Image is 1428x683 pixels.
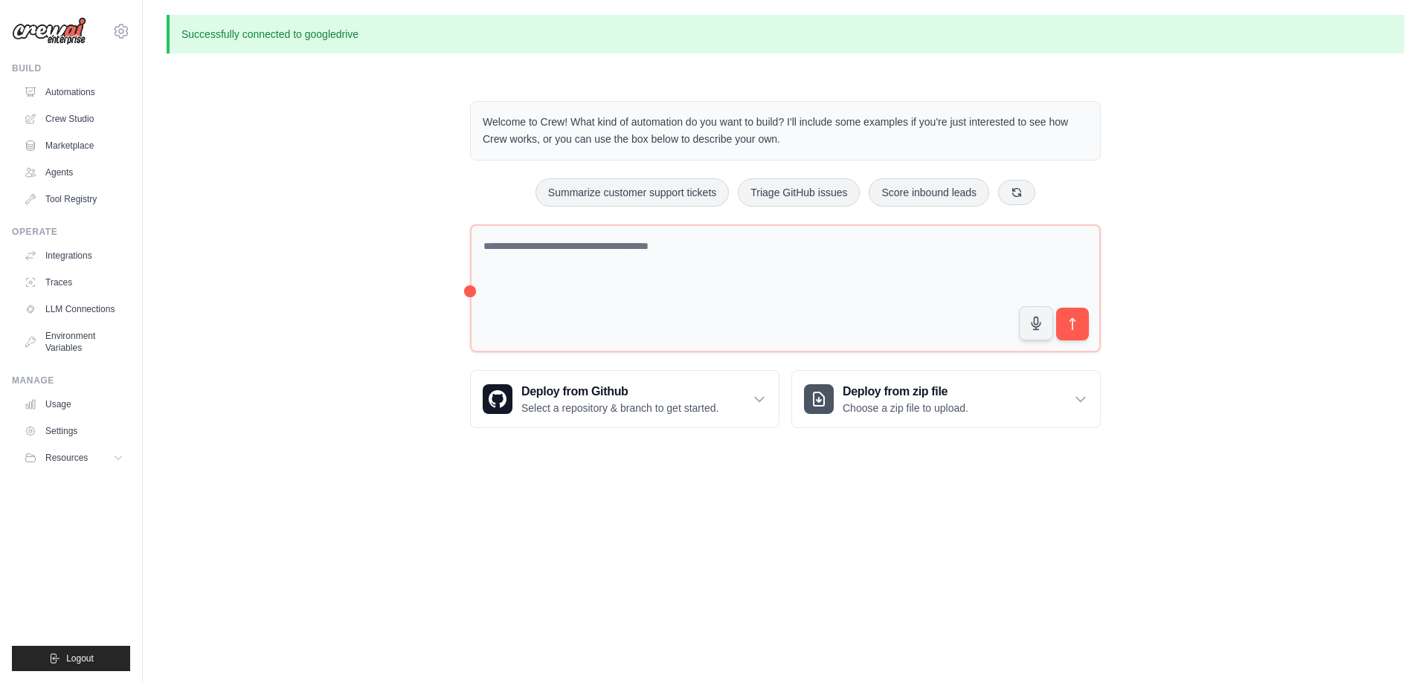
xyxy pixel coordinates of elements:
[12,375,130,386] div: Manage
[66,653,94,664] span: Logout
[18,107,130,131] a: Crew Studio
[18,271,130,294] a: Traces
[167,15,1404,54] p: Successfully connected to googledrive
[869,178,989,207] button: Score inbound leads
[521,401,718,415] p: Select a repository & branch to get started.
[18,392,130,416] a: Usage
[18,446,130,470] button: Resources
[12,646,130,671] button: Logout
[18,419,130,443] a: Settings
[18,324,130,360] a: Environment Variables
[535,178,729,207] button: Summarize customer support tickets
[483,114,1088,148] p: Welcome to Crew! What kind of automation do you want to build? I'll include some examples if you'...
[18,244,130,268] a: Integrations
[18,161,130,184] a: Agents
[18,134,130,158] a: Marketplace
[738,178,860,207] button: Triage GitHub issues
[18,80,130,104] a: Automations
[843,383,968,401] h3: Deploy from zip file
[521,383,718,401] h3: Deploy from Github
[12,62,130,74] div: Build
[843,401,968,415] p: Choose a zip file to upload.
[45,452,88,464] span: Resources
[18,187,130,211] a: Tool Registry
[12,17,86,45] img: Logo
[12,226,130,238] div: Operate
[18,297,130,321] a: LLM Connections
